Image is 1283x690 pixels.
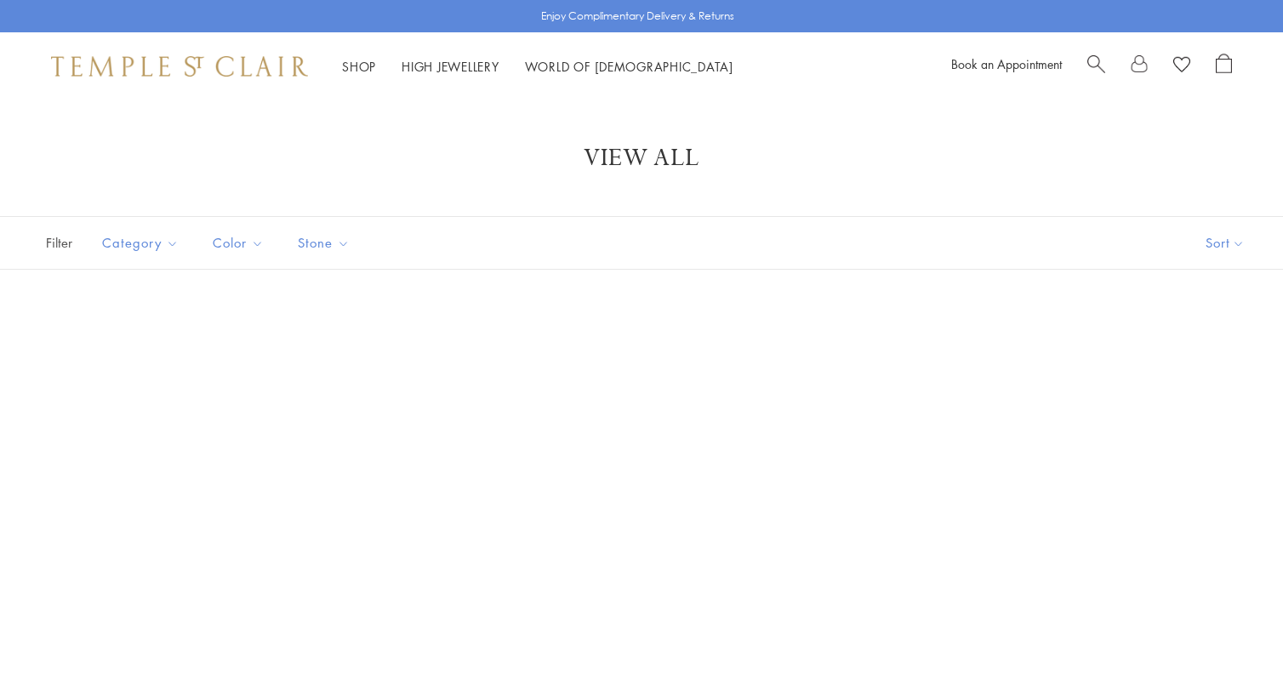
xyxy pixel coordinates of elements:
button: Category [89,224,191,262]
span: Color [204,232,277,254]
nav: Main navigation [342,56,733,77]
a: AP10-DIGRN [43,312,419,689]
a: Open Shopping Bag [1216,54,1232,79]
a: Search [1087,54,1105,79]
a: World of [DEMOGRAPHIC_DATA]World of [DEMOGRAPHIC_DATA] [525,58,733,75]
a: AP10-DIGRN [864,312,1240,689]
span: Stone [289,232,362,254]
p: Enjoy Complimentary Delivery & Returns [541,8,734,25]
span: Category [94,232,191,254]
a: ShopShop [342,58,376,75]
h1: View All [68,143,1215,174]
button: Stone [285,224,362,262]
button: Show sort by [1167,217,1283,269]
button: Color [200,224,277,262]
img: Temple St. Clair [51,56,308,77]
a: AP10-DIGRN [453,312,830,689]
a: View Wishlist [1173,54,1190,79]
a: Book an Appointment [951,55,1062,72]
a: High JewelleryHigh Jewellery [402,58,499,75]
